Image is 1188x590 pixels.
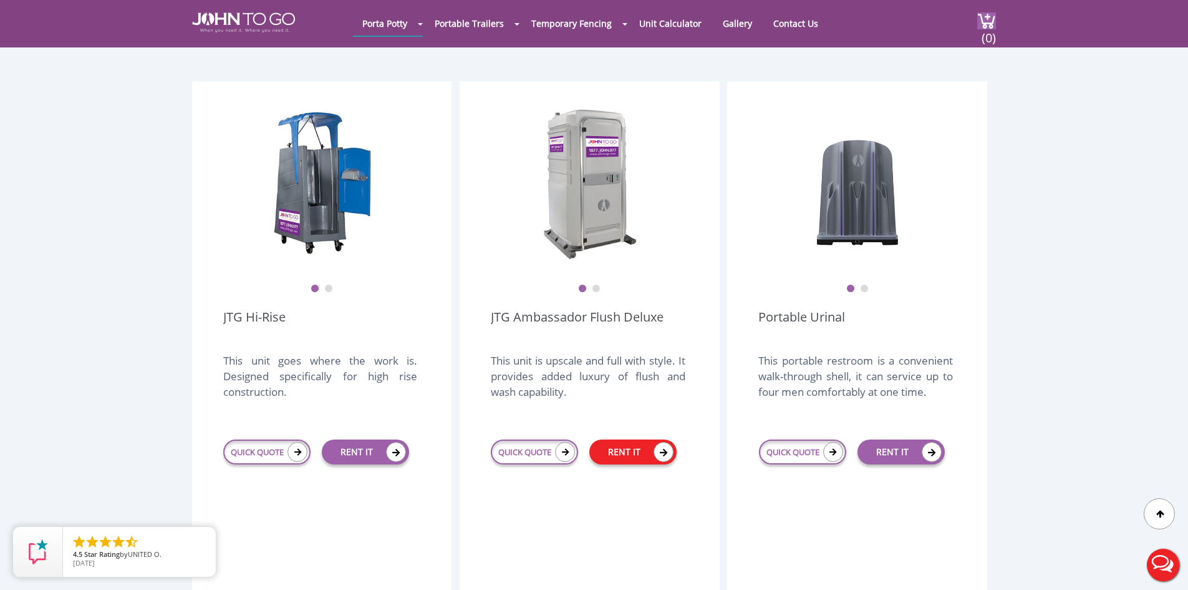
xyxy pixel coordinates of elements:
span: by [73,551,206,559]
span: (0) [981,19,996,46]
a: RENT IT [589,440,677,465]
div: This unit is upscale and full with style. It provides added luxury of flush and wash capability. [491,353,685,413]
a: Portable Trailers [425,11,513,36]
img: JTG Hi-Rise Unit [273,106,372,262]
img: Review Rating [26,539,51,564]
a: QUICK QUOTE [223,440,311,465]
button: 2 of 2 [592,285,601,293]
a: Unit Calculator [630,11,711,36]
a: Contact Us [764,11,828,36]
button: 1 of 2 [846,285,855,293]
a: RENT IT [857,440,945,465]
li:  [98,534,113,549]
div: This unit goes where the work is. Designed specifically for high rise construction. [223,353,417,413]
span: Star Rating [84,549,120,559]
button: 2 of 2 [324,285,333,293]
a: Porta Potty [353,11,417,36]
a: Gallery [713,11,761,36]
img: cart a [977,12,996,29]
span: 4.5 [73,549,82,559]
li:  [111,534,126,549]
a: QUICK QUOTE [491,440,578,465]
a: RENT IT [322,440,409,465]
button: 2 of 2 [860,285,869,293]
button: 1 of 2 [311,285,319,293]
span: UNITED O. [128,549,162,559]
button: Live Chat [1138,540,1188,590]
li:  [85,534,100,549]
span: [DATE] [73,558,95,568]
a: QUICK QUOTE [759,440,846,465]
img: JOHN to go [192,12,295,32]
a: Temporary Fencing [522,11,621,36]
div: This portable restroom is a convenient walk-through shell, it can service up to four men comforta... [758,353,952,413]
a: Portable Urinal [758,308,845,343]
button: 1 of 2 [578,285,587,293]
li:  [72,534,87,549]
img: urinal unit 1 [808,106,907,262]
a: JTG Hi-Rise [223,308,286,343]
li:  [124,534,139,549]
a: JTG Ambassador Flush Deluxe [491,308,664,343]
